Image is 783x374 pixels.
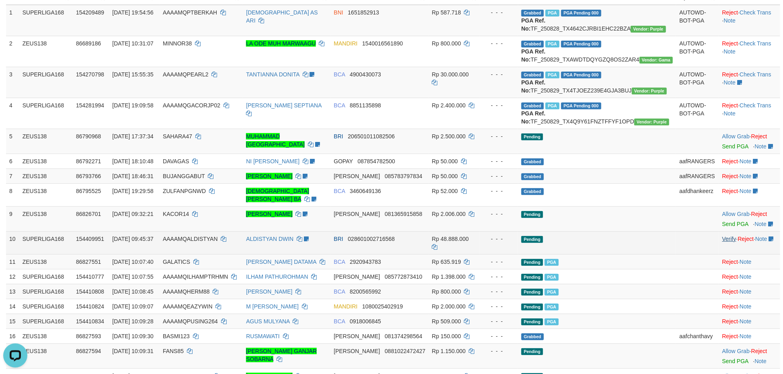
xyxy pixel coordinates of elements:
[483,8,515,16] div: - - -
[740,71,771,78] a: Check Trans
[112,333,153,339] span: [DATE] 10:09:30
[246,71,299,78] a: TANTIANNA DONITA
[722,133,751,140] span: ·
[432,133,466,140] span: Rp 2.500.000
[755,236,767,242] a: Note
[6,299,19,314] td: 14
[521,236,543,243] span: Pending
[719,314,780,329] td: ·
[358,158,395,164] span: Copy 087854782500 to clipboard
[112,71,153,78] span: [DATE] 15:55:35
[676,5,719,36] td: AUTOWD-BOT-PGA
[334,348,380,354] span: [PERSON_NAME]
[751,133,767,140] a: Reject
[76,333,101,339] span: 86827593
[719,254,780,269] td: ·
[755,221,767,227] a: Note
[676,183,719,206] td: aafdhankeerz
[521,211,543,218] span: Pending
[163,158,189,164] span: DAVAGAS
[521,348,543,355] span: Pending
[545,274,559,281] span: Marked by aafounsreynich
[719,329,780,343] td: ·
[246,188,309,202] a: [DEMOGRAPHIC_DATA][PERSON_NAME] BA
[19,206,73,231] td: ZEUS138
[719,284,780,299] td: ·
[722,358,748,364] a: Send PGA
[76,318,104,325] span: 154410834
[719,299,780,314] td: ·
[432,333,461,339] span: Rp 150.000
[163,318,218,325] span: AAAAMQPUSING264
[112,259,153,265] span: [DATE] 10:07:40
[740,273,752,280] a: Note
[722,236,736,242] a: Verify
[112,158,153,164] span: [DATE] 18:10:48
[518,36,676,67] td: TF_250829_TXAWDTDQYGZQ8OS2ZAR4
[740,333,752,339] a: Note
[483,210,515,218] div: - - -
[521,110,545,125] b: PGA Ref. No:
[246,133,305,148] a: MUHAMMAD [GEOGRAPHIC_DATA]
[722,318,738,325] a: Reject
[163,303,213,310] span: AAAAMQEAZYWIN
[334,259,345,265] span: BCA
[163,188,206,194] span: ZULFANPGNWD
[432,188,458,194] span: Rp 52.000
[521,48,545,63] b: PGA Ref. No:
[740,259,752,265] a: Note
[722,348,750,354] a: Allow Grab
[334,318,345,325] span: BCA
[722,221,748,227] a: Send PGA
[722,259,738,265] a: Reject
[521,72,544,78] span: Grabbed
[521,259,543,266] span: Pending
[112,348,153,354] span: [DATE] 10:09:31
[483,132,515,140] div: - - -
[518,5,676,36] td: TF_250828_TX4642CJRBI1EHC22BZA
[751,211,767,217] a: Reject
[334,288,345,295] span: BCA
[432,158,458,164] span: Rp 50.000
[632,88,667,95] span: Vendor URL: https://trx4.1velocity.biz
[112,173,153,179] span: [DATE] 18:46:31
[521,319,543,325] span: Pending
[521,79,545,94] b: PGA Ref. No:
[6,67,19,98] td: 3
[163,71,209,78] span: AAAAMQPEARL2
[163,133,192,140] span: SAHARA47
[76,211,101,217] span: 86826701
[432,303,466,310] span: Rp 2.000.000
[719,183,780,206] td: ·
[350,259,381,265] span: Copy 2920943783 to clipboard
[719,343,780,368] td: ·
[334,9,343,16] span: BNI
[724,17,736,24] a: Note
[483,258,515,266] div: - - -
[334,236,343,242] span: BRI
[6,231,19,254] td: 10
[246,303,299,310] a: M [PERSON_NAME]
[740,188,752,194] a: Note
[246,102,322,109] a: [PERSON_NAME] SEPTIANA
[112,133,153,140] span: [DATE] 17:37:34
[6,154,19,169] td: 6
[334,273,380,280] span: [PERSON_NAME]
[722,102,738,109] a: Reject
[163,288,210,295] span: AAAAMQHERM88
[334,303,358,310] span: MANDIRI
[6,5,19,36] td: 1
[163,333,190,339] span: BASMI123
[19,183,73,206] td: ZEUS138
[6,183,19,206] td: 8
[740,303,752,310] a: Note
[483,157,515,165] div: - - -
[246,40,316,47] a: LA ODE MUH MARWAAGU
[246,288,292,295] a: [PERSON_NAME]
[76,273,104,280] span: 154410777
[76,188,101,194] span: 86795525
[112,40,153,47] span: [DATE] 10:31:07
[246,318,289,325] a: AGUS MULYANA
[740,40,771,47] a: Check Trans
[719,231,780,254] td: · ·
